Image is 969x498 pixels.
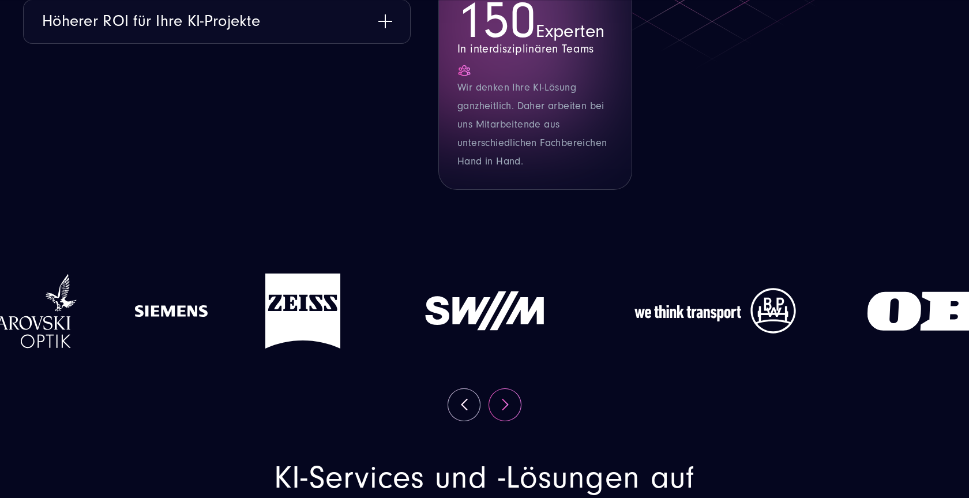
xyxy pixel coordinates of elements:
strong: In interdisziplinären Teams [457,41,613,58]
img: logo_SWM_white | KI-Agentur SUNZINET [398,274,571,349]
img: logo_zeiss_weiss | KI-Agentur SUNZINET [265,274,340,349]
p: Wir denken Ihre KI-Lösung ganzheitlich. Daher arbeiten bei uns Mitarbeitende aus unterschiedliche... [457,78,613,171]
img: logo_bwp_white | KI-Agentur SUNZINET [629,279,802,342]
img: Icon User | KI-Strategie und -Beratung mit SUNZINET [457,63,471,77]
button: Next [489,389,521,421]
button: Previous [448,389,480,421]
span: Experten [457,2,613,41]
img: siemens-logo_weiß | KI-Agentur SUNZINET [134,274,208,349]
